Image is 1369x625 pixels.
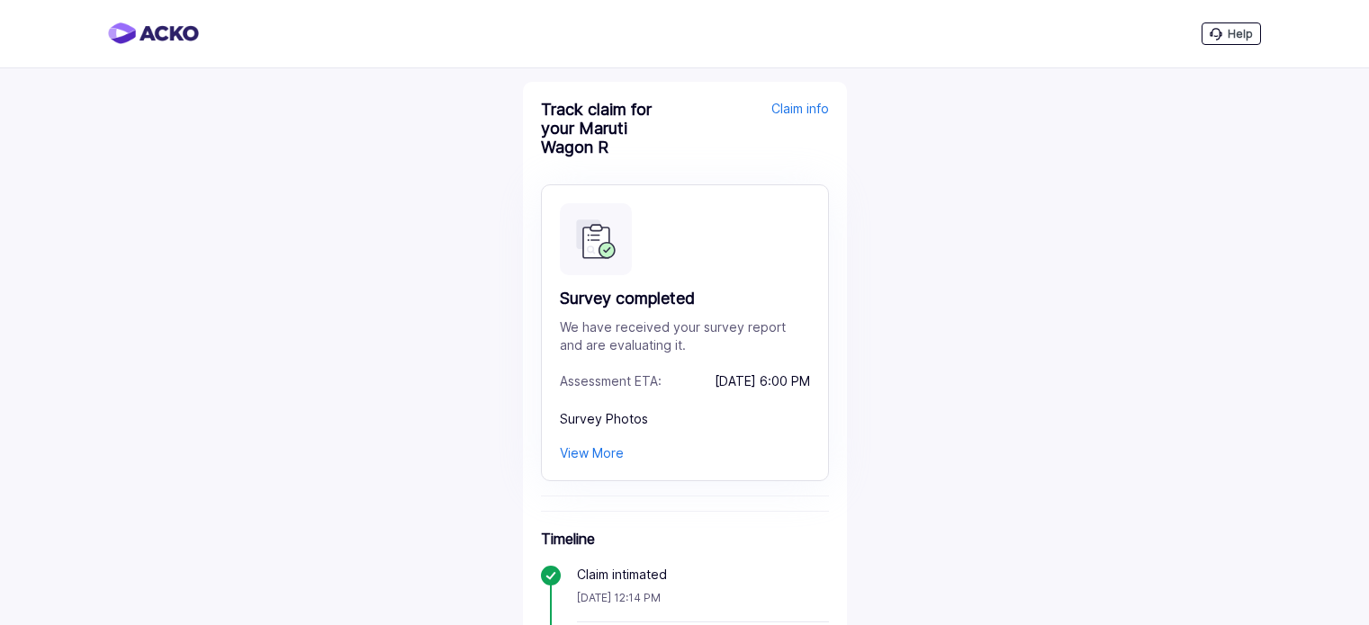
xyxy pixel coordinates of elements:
div: We have received your survey report and are evaluating it. [560,318,810,354]
div: Track claim for your Maruti Wagon R [541,100,680,156]
span: [DATE] 6:00 PM [666,372,810,390]
div: Survey Photos [560,410,810,428]
div: View More [560,444,624,462]
span: Assessment ETA: [560,372,662,390]
div: Survey completed [560,288,810,309]
h6: Timeline [541,530,829,548]
img: horizontal-gradient.png [108,22,199,44]
div: Claim info [689,100,829,170]
span: Help [1228,27,1253,40]
div: [DATE] 12:14 PM [577,584,829,622]
div: Claim intimated [577,566,829,584]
